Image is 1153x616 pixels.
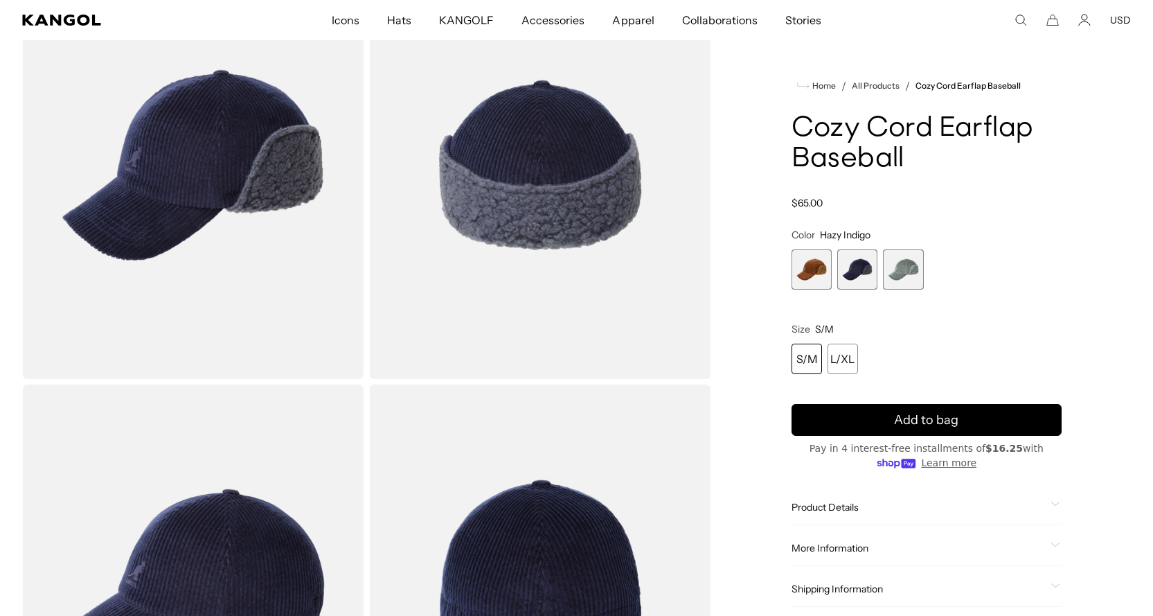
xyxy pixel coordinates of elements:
span: Product Details [792,501,1045,513]
span: Size [792,323,810,335]
label: Rustic Caramel [792,249,832,290]
li: / [836,78,846,94]
a: Home [797,80,836,92]
span: $65.00 [792,197,823,209]
div: L/XL [828,344,858,374]
nav: breadcrumbs [792,78,1062,94]
span: Color [792,229,815,241]
a: Kangol [22,15,219,26]
label: Hazy Indigo [837,249,877,290]
a: Account [1078,14,1091,26]
button: Cart [1046,14,1059,26]
span: Add to bag [894,411,958,430]
button: USD [1110,14,1131,26]
span: Home [810,81,836,91]
a: All Products [852,81,900,91]
div: 1 of 3 [792,249,832,290]
button: Add to bag [792,404,1062,436]
div: S/M [792,344,822,374]
span: Hazy Indigo [820,229,870,241]
li: / [900,78,910,94]
span: S/M [815,323,834,335]
summary: Search here [1015,14,1027,26]
h1: Cozy Cord Earflap Baseball [792,114,1062,175]
span: More Information [792,542,1045,554]
div: 2 of 3 [837,249,877,290]
div: 3 of 3 [883,249,923,290]
span: Shipping Information [792,583,1045,595]
label: Sage Green [883,249,923,290]
a: Cozy Cord Earflap Baseball [915,81,1021,91]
